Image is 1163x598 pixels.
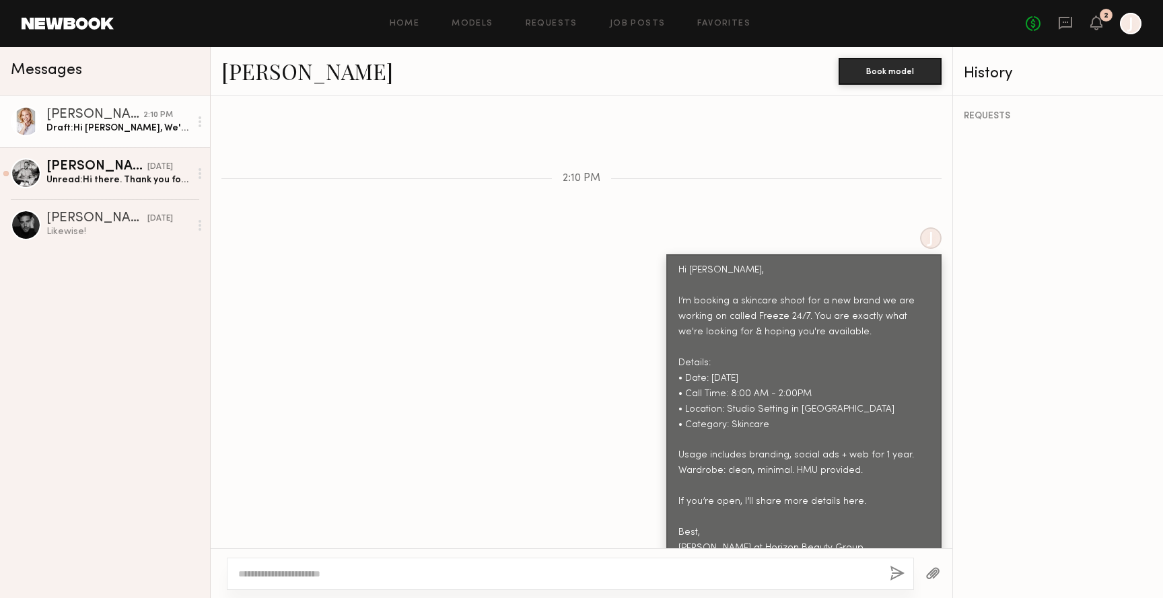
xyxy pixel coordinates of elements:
[964,66,1152,81] div: History
[46,212,147,225] div: [PERSON_NAME]
[390,20,420,28] a: Home
[46,108,143,122] div: [PERSON_NAME]
[610,20,666,28] a: Job Posts
[46,160,147,174] div: [PERSON_NAME]
[1120,13,1141,34] a: J
[46,174,190,186] div: Unread: Hi there. Thank you for reaching out. Sorry for the delay I am currently in [GEOGRAPHIC_D...
[526,20,577,28] a: Requests
[563,173,600,184] span: 2:10 PM
[221,57,393,85] a: [PERSON_NAME]
[1104,12,1108,20] div: 2
[11,63,82,78] span: Messages
[839,65,942,76] a: Book model
[964,112,1152,121] div: REQUESTS
[839,58,942,85] button: Book model
[46,122,190,135] div: Draft: Hi [PERSON_NAME], We're looking to do a half day photoshoot for skincare. Best,
[678,263,929,556] div: Hi [PERSON_NAME], I’m booking a skincare shoot for a new brand we are working on called Freeze 24...
[452,20,493,28] a: Models
[147,213,173,225] div: [DATE]
[147,161,173,174] div: [DATE]
[697,20,750,28] a: Favorites
[143,109,173,122] div: 2:10 PM
[46,225,190,238] div: Likewise!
